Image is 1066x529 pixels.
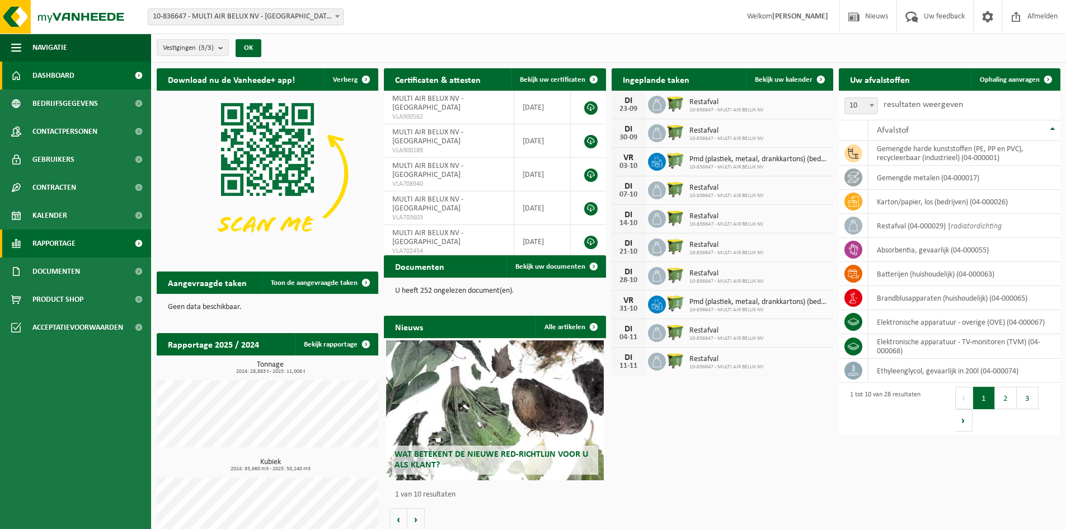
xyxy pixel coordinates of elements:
div: 1 tot 10 van 28 resultaten [844,386,921,433]
span: Vestigingen [163,40,214,57]
img: WB-0660-HPE-GN-50 [666,151,685,170]
button: Previous [955,387,973,409]
i: radiatordichting [951,222,1002,231]
span: 10-836647 - MULTI AIR BELUX NV [689,307,828,313]
a: Toon de aangevraagde taken [262,271,377,294]
a: Bekijk rapportage [295,333,377,355]
p: Geen data beschikbaar. [168,303,367,311]
label: resultaten weergeven [884,100,963,109]
a: Wat betekent de nieuwe RED-richtlijn voor u als klant? [386,340,603,480]
span: Pmd (plastiek, metaal, drankkartons) (bedrijven) [689,298,828,307]
img: WB-1100-HPE-GN-50 [666,322,685,341]
td: [DATE] [514,124,571,158]
span: MULTI AIR BELUX NV - [GEOGRAPHIC_DATA] [392,162,463,179]
span: Product Shop [32,285,83,313]
span: Acceptatievoorwaarden [32,313,123,341]
span: 10-836647 - MULTI AIR BELUX NV [689,193,764,199]
a: Ophaling aanvragen [971,68,1059,91]
span: Restafval [689,212,764,221]
span: Contactpersonen [32,118,97,146]
td: [DATE] [514,225,571,259]
span: Restafval [689,127,764,135]
td: ethyleenglycol, gevaarlijk in 200l (04-000074) [868,359,1060,383]
td: elektronische apparatuur - TV-monitoren (TVM) (04-000068) [868,334,1060,359]
div: 30-09 [617,134,640,142]
img: WB-0660-HPE-GN-50 [666,294,685,313]
span: VLA708940 [392,180,505,189]
span: Verberg [333,76,358,83]
button: Verberg [324,68,377,91]
span: Contracten [32,174,76,202]
span: 2024: 28,883 t - 2025: 11,008 t [162,369,378,374]
img: WB-1100-HPE-GN-50 [666,265,685,284]
span: Documenten [32,258,80,285]
button: Vestigingen(3/3) [157,39,229,56]
div: 31-10 [617,305,640,313]
h2: Certificaten & attesten [384,68,492,90]
h2: Uw afvalstoffen [839,68,921,90]
div: 28-10 [617,277,640,284]
span: Restafval [689,326,764,335]
td: elektronische apparatuur - overige (OVE) (04-000067) [868,310,1060,334]
h2: Rapportage 2025 / 2024 [157,333,270,355]
span: Restafval [689,98,764,107]
span: 2024: 93,660 m3 - 2025: 50,240 m3 [162,466,378,472]
strong: [PERSON_NAME] [772,12,828,21]
div: 04-11 [617,334,640,341]
span: 10-836647 - MULTI AIR BELUX NV - NAZARETH [148,8,344,25]
span: 10-836647 - MULTI AIR BELUX NV [689,335,764,342]
a: Bekijk uw certificaten [511,68,605,91]
p: 1 van 10 resultaten [395,491,600,499]
div: VR [617,153,640,162]
p: U heeft 252 ongelezen document(en). [395,287,594,295]
div: 14-10 [617,219,640,227]
div: 07-10 [617,191,640,199]
h2: Documenten [384,255,455,277]
td: restafval (04-000029) | [868,214,1060,238]
td: gemengde metalen (04-000017) [868,166,1060,190]
span: 10-836647 - MULTI AIR BELUX NV [689,164,828,171]
img: WB-1100-HPE-GN-50 [666,94,685,113]
span: Ophaling aanvragen [980,76,1040,83]
span: Dashboard [32,62,74,90]
span: Kalender [32,202,67,230]
h2: Nieuws [384,316,434,338]
div: 11-11 [617,362,640,370]
h3: Kubiek [162,458,378,472]
span: Restafval [689,355,764,364]
span: Bekijk uw certificaten [520,76,585,83]
button: 2 [995,387,1017,409]
span: 10-836647 - MULTI AIR BELUX NV - NAZARETH [148,9,343,25]
img: WB-1100-HPE-GN-50 [666,180,685,199]
img: Download de VHEPlus App [157,91,378,257]
h2: Aangevraagde taken [157,271,258,293]
span: MULTI AIR BELUX NV - [GEOGRAPHIC_DATA] [392,128,463,146]
td: gemengde harde kunststoffen (PE, PP en PVC), recycleerbaar (industrieel) (04-000001) [868,141,1060,166]
div: DI [617,96,640,105]
h2: Download nu de Vanheede+ app! [157,68,306,90]
span: Wat betekent de nieuwe RED-richtlijn voor u als klant? [395,450,588,470]
td: brandblusapparaten (huishoudelijk) (04-000065) [868,286,1060,310]
div: DI [617,268,640,277]
td: [DATE] [514,91,571,124]
h2: Ingeplande taken [612,68,701,90]
span: VLA900189 [392,146,505,155]
span: Toon de aangevraagde taken [271,279,358,287]
span: MULTI AIR BELUX NV - [GEOGRAPHIC_DATA] [392,195,463,213]
div: 21-10 [617,248,640,256]
count: (3/3) [199,44,214,52]
span: 10-836647 - MULTI AIR BELUX NV [689,278,764,285]
a: Bekijk uw kalender [746,68,832,91]
span: Restafval [689,241,764,250]
button: 3 [1017,387,1039,409]
span: VLA900562 [392,113,505,121]
span: 10 [844,97,878,114]
div: VR [617,296,640,305]
span: MULTI AIR BELUX NV - [GEOGRAPHIC_DATA] [392,229,463,246]
span: 10-836647 - MULTI AIR BELUX NV [689,221,764,228]
span: Navigatie [32,34,67,62]
span: 10 [845,98,877,114]
span: 10-836647 - MULTI AIR BELUX NV [689,135,764,142]
span: Bedrijfsgegevens [32,90,98,118]
button: OK [236,39,261,57]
